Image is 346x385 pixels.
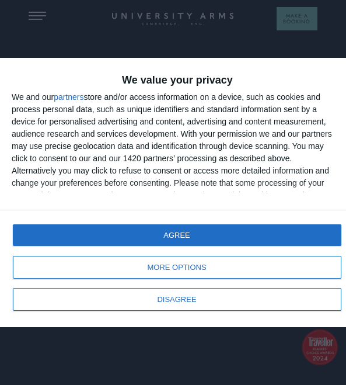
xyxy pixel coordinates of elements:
[13,256,341,279] button: MORE OPTIONS
[13,288,341,311] button: DISAGREE
[54,93,83,101] button: partners
[157,296,196,303] span: DISAGREE
[163,231,190,239] span: AGREE
[12,91,334,238] div: We and our store and/or access information on a device, such as cookies and process personal data...
[13,224,341,246] button: AGREE
[147,263,206,271] span: MORE OPTIONS
[12,75,334,85] h2: We value your privacy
